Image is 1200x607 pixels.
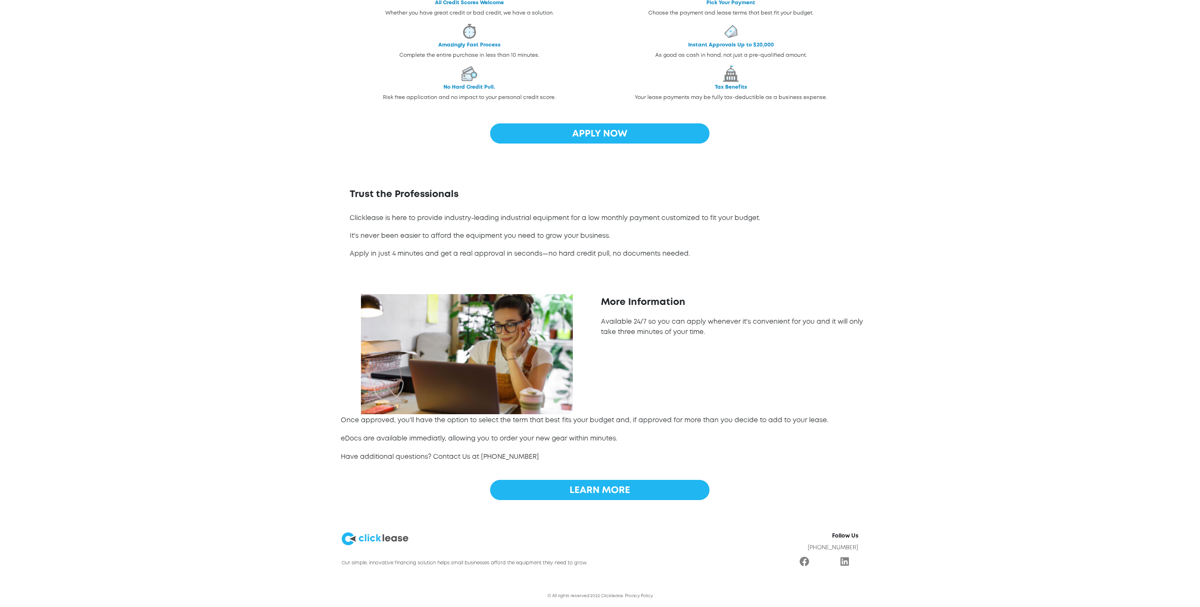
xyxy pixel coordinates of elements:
[341,433,859,444] p: eDocs are available immediatly, allowing you to order your new gear within minutes.
[339,83,599,91] p: No Hard Credit Pull.
[601,41,861,49] p: Instant Approvals Up to $20,000
[350,249,850,259] p: Apply in just 4 minutes and get a real approval in seconds—no hard credit pull, no documents needed.
[341,415,859,425] p: Once approved, you'll have the option to select the term that best fits your budget and, if appro...
[339,94,599,102] p: Risk free application and no impact to your personal credit score.
[350,186,850,203] h4: Trust the Professionals
[601,531,858,541] p: Follow Us
[341,452,859,462] p: Have additional questions? Contact Us at [PHONE_NUMBER]
[601,9,861,17] p: Choose the payment and lease terms that best fit your budget.
[601,317,865,337] p: Available 24/7 so you can apply whenever it's convenient for you and it will only take three minu...
[350,231,850,241] p: It's never been easier to afford the equipment you need to grow your business.
[601,83,861,91] p: Tax Benefits
[339,52,599,60] p: Complete the entire purchase in less than 10 minutes.
[601,52,861,60] p: As good as cash in hand, not just a pre-qualified amount.
[334,593,866,599] p: © All rights reserved 2022 Clicklease. Privacy Policy
[601,543,858,553] p: [PHONE_NUMBER]
[339,41,599,49] p: Amazingly Fast Process
[601,294,865,311] h4: More Information
[350,213,850,223] p: Clicklease is here to provide industry-leading industrial equipment for a low monthly payment cus...
[342,560,599,567] p: Our simple, innovative financing solution helps small businesses afford the equipment they need t...
[601,94,861,102] p: Your lease payments may be fully tax-deductible as a business expense.
[339,9,599,17] p: Whether you have great credit or bad credit, we have a solution.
